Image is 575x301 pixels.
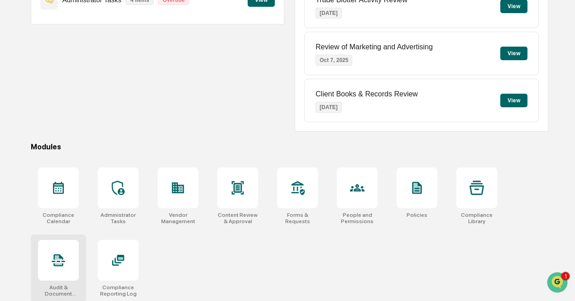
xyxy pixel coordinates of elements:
img: Jack Rasmussen [9,146,24,161]
a: 🖐️Preclearance [5,189,62,205]
div: Forms & Requests [277,212,318,225]
img: Ashley Sweren [9,122,24,136]
span: [PERSON_NAME] [28,130,73,138]
p: [DATE] [316,102,342,113]
a: Powered byPylon [64,224,110,231]
div: Compliance Reporting Log [98,284,139,297]
div: Content Review & Approval [217,212,258,225]
div: 🔎 [9,210,16,218]
span: Preclearance [18,192,58,201]
button: See all [140,106,165,117]
img: 1746055101610-c473b297-6a78-478c-a979-82029cc54cd1 [9,76,25,93]
div: Audit & Document Logs [38,284,79,297]
div: Compliance Library [456,212,497,225]
a: 🔎Data Lookup [5,206,61,222]
span: Data Lookup [18,210,57,219]
p: Oct 7, 2025 [316,55,352,66]
button: View [500,47,527,60]
button: Start new chat [154,79,165,90]
div: People and Permissions [337,212,378,225]
div: We're available if you need us! [41,86,125,93]
p: How can we help? [9,26,165,41]
span: [DATE] [80,130,99,138]
span: Pylon [90,224,110,231]
span: [PERSON_NAME] [28,155,73,162]
a: 🗄️Attestations [62,189,116,205]
div: Past conversations [9,108,61,115]
img: 1746055101610-c473b297-6a78-478c-a979-82029cc54cd1 [18,155,25,162]
p: Review of Marketing and Advertising [316,43,433,51]
div: Modules [31,143,548,151]
span: [DATE] [80,155,99,162]
div: Vendor Management [158,212,198,225]
span: Attestations [75,192,112,201]
span: • [75,155,78,162]
div: Compliance Calendar [38,212,79,225]
div: 🖐️ [9,193,16,201]
p: [DATE] [316,8,342,19]
img: 8933085812038_c878075ebb4cc5468115_72.jpg [19,76,35,93]
span: • [75,130,78,138]
div: Administrator Tasks [98,212,139,225]
button: View [500,94,527,107]
p: Client Books & Records Review [316,90,418,98]
div: 🗄️ [66,193,73,201]
div: Start new chat [41,76,149,86]
iframe: Open customer support [546,271,570,296]
div: Policies [407,212,427,218]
